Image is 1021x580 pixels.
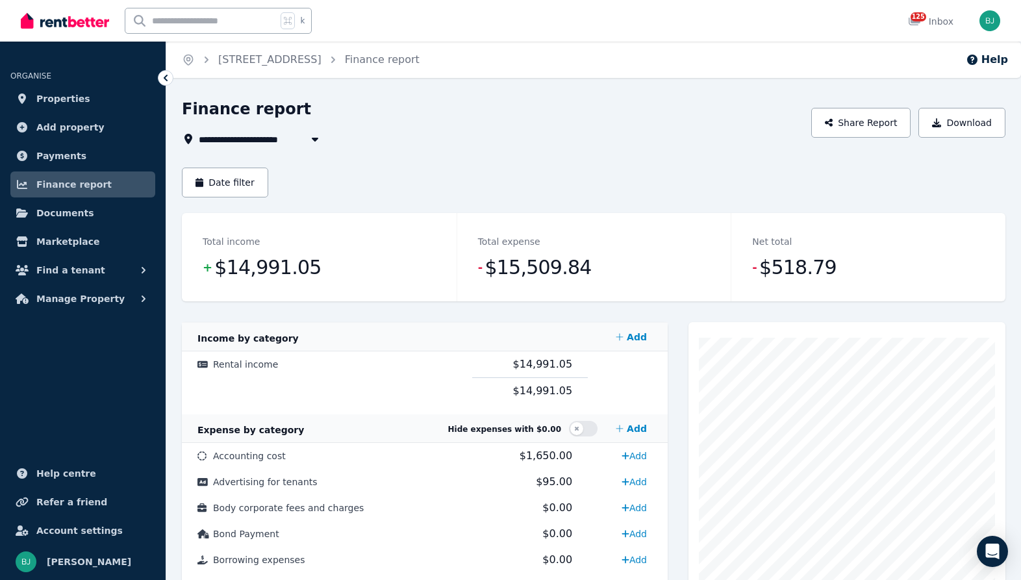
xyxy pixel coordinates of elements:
span: Documents [36,205,94,221]
span: $0.00 [542,553,572,566]
span: + [203,258,212,277]
nav: Breadcrumb [166,42,435,78]
span: Help centre [36,466,96,481]
a: [STREET_ADDRESS] [218,53,321,66]
a: Marketplace [10,229,155,255]
a: Add [616,549,652,570]
span: Borrowing expenses [213,555,305,565]
span: $518.79 [759,255,837,281]
span: [PERSON_NAME] [47,554,131,570]
a: Add [611,324,652,350]
span: - [478,258,483,277]
span: Marketplace [36,234,99,249]
dt: Total income [203,234,260,249]
button: Manage Property [10,286,155,312]
span: Manage Property [36,291,125,307]
button: Download [918,108,1005,138]
a: Add [616,523,652,544]
button: Share Report [811,108,911,138]
a: Properties [10,86,155,112]
span: $15,509.84 [485,255,591,281]
a: Payments [10,143,155,169]
span: $14,991.05 [513,385,573,397]
button: Date filter [182,168,268,197]
a: Add [611,416,652,442]
img: Bom Jin [979,10,1000,31]
span: Finance report [36,177,112,192]
div: Open Intercom Messenger [977,536,1008,567]
a: Refer a friend [10,489,155,515]
div: Inbox [908,15,953,28]
a: Add property [10,114,155,140]
span: - [752,258,757,277]
span: Body corporate fees and charges [213,503,364,513]
span: Add property [36,120,105,135]
a: Help centre [10,460,155,486]
h1: Finance report [182,99,311,120]
a: Add [616,498,652,518]
span: Hide expenses with $0.00 [448,425,561,434]
img: Bom Jin [16,551,36,572]
dt: Total expense [478,234,540,249]
span: Find a tenant [36,262,105,278]
span: Advertising for tenants [213,477,318,487]
span: Payments [36,148,86,164]
span: $1,650.00 [520,449,572,462]
a: Documents [10,200,155,226]
span: $95.00 [536,475,572,488]
span: Account settings [36,523,123,538]
span: 125 [911,12,926,21]
span: Properties [36,91,90,107]
span: Income by category [197,333,299,344]
a: Account settings [10,518,155,544]
a: Finance report [345,53,420,66]
button: Find a tenant [10,257,155,283]
dt: Net total [752,234,792,249]
a: Finance report [10,171,155,197]
span: ORGANISE [10,71,51,81]
img: RentBetter [21,11,109,31]
span: k [300,16,305,26]
span: $0.00 [542,501,572,514]
span: $14,991.05 [513,358,573,370]
span: $0.00 [542,527,572,540]
span: Expense by category [197,425,304,435]
span: Rental income [213,359,278,370]
a: Add [616,472,652,492]
span: Accounting cost [213,451,286,461]
span: Bond Payment [213,529,279,539]
button: Help [966,52,1008,68]
a: Add [616,446,652,466]
span: Refer a friend [36,494,107,510]
span: $14,991.05 [214,255,321,281]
